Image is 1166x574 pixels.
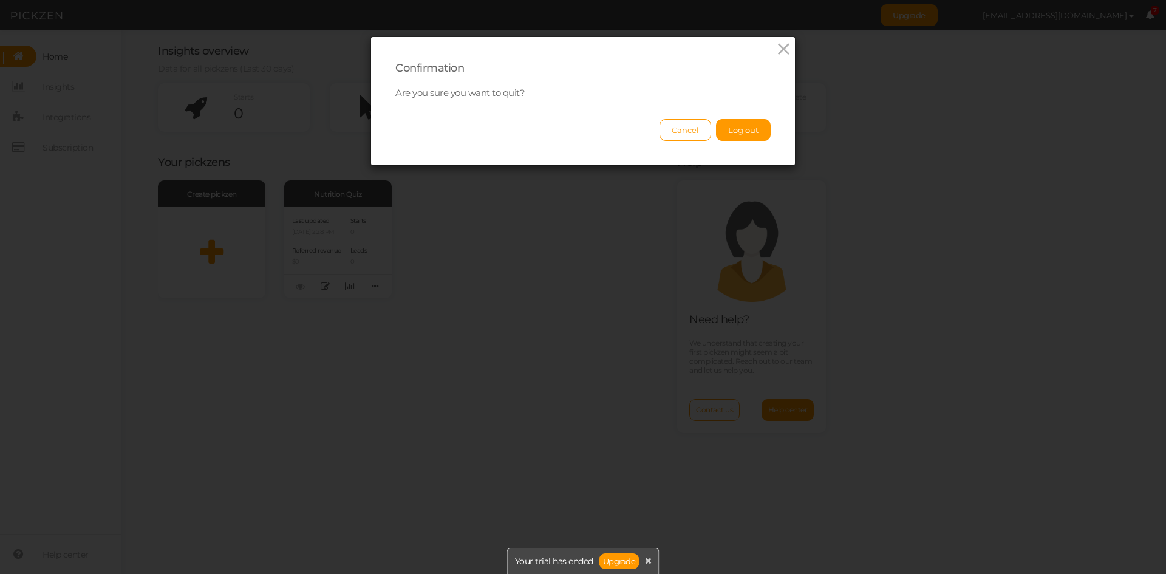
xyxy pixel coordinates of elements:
[395,61,771,75] div: Confirmation
[599,553,639,569] a: Upgrade
[515,557,593,565] span: Your trial has ended
[395,87,771,99] p: Are you sure you want to quit?
[716,119,771,141] button: Log out
[660,119,711,141] button: Cancel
